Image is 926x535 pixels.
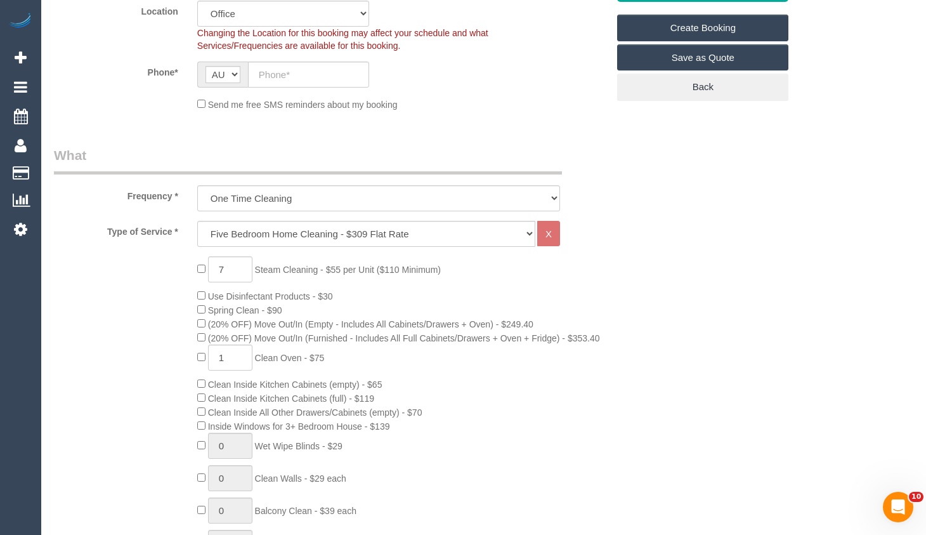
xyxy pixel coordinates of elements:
img: Automaid Logo [8,13,33,30]
span: Spring Clean - $90 [208,305,282,315]
a: Back [617,74,788,100]
span: (20% OFF) Move Out/In (Empty - Includes All Cabinets/Drawers + Oven) - $249.40 [208,319,533,329]
span: Clean Inside Kitchen Cabinets (empty) - $65 [208,380,382,390]
span: Steam Cleaning - $55 per Unit ($110 Minimum) [255,265,441,275]
span: Wet Wipe Blinds - $29 [255,441,342,451]
a: Create Booking [617,15,788,41]
iframe: Intercom live chat [883,492,913,522]
span: Changing the Location for this booking may affect your schedule and what Services/Frequencies are... [197,28,488,51]
span: Use Disinfectant Products - $30 [208,291,333,301]
label: Location [44,1,188,18]
span: Inside Windows for 3+ Bedroom House - $139 [208,421,390,432]
span: Clean Inside Kitchen Cabinets (full) - $119 [208,393,374,404]
a: Save as Quote [617,44,788,71]
span: (20% OFF) Move Out/In (Furnished - Includes All Full Cabinets/Drawers + Oven + Fridge) - $353.40 [208,333,600,343]
span: Send me free SMS reminders about my booking [208,100,398,110]
legend: What [54,146,562,175]
span: 10 [909,492,923,502]
span: Clean Oven - $75 [255,353,325,363]
input: Phone* [248,62,369,88]
label: Frequency * [44,185,188,202]
label: Type of Service * [44,221,188,238]
span: Clean Inside All Other Drawers/Cabinets (empty) - $70 [208,407,422,418]
span: Balcony Clean - $39 each [255,506,356,516]
label: Phone* [44,62,188,79]
span: Clean Walls - $29 each [255,473,346,484]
